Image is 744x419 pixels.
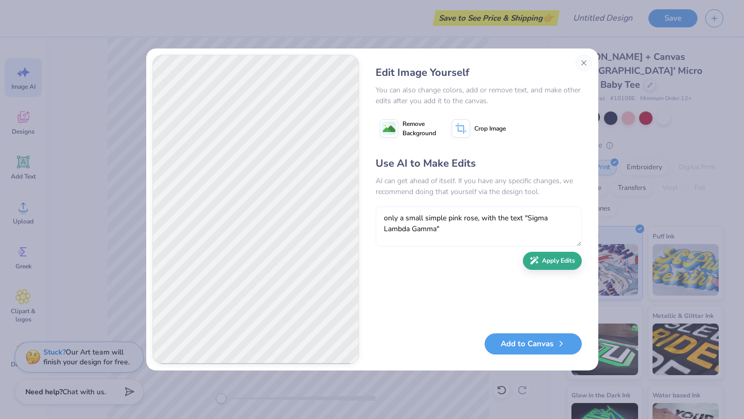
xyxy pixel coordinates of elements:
button: Remove Background [376,116,440,141]
span: Remove Background [402,119,436,138]
div: Edit Image Yourself [376,65,582,80]
textarea: only a small simple pink rose, with the text "Sigma Lambda Gamma" [376,206,582,247]
div: Use AI to Make Edits [376,156,582,171]
button: Apply Edits [523,252,582,270]
span: Crop Image [474,124,506,133]
button: Add to Canvas [485,333,582,354]
div: You can also change colors, add or remove text, and make other edits after you add it to the canvas. [376,85,582,106]
button: Crop Image [447,116,512,141]
button: Close [576,55,592,71]
div: AI can get ahead of itself. If you have any specific changes, we recommend doing that yourself vi... [376,175,582,197]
